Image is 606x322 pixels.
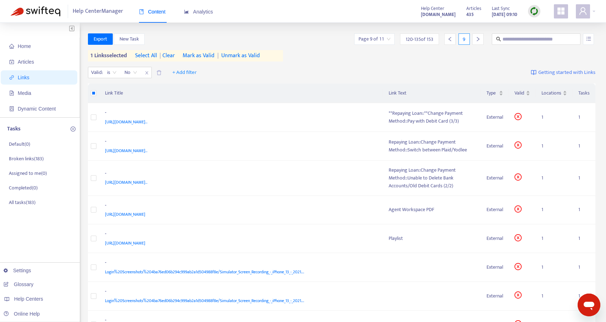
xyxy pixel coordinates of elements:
p: Completed ( 0 ) [9,184,38,192]
span: Getting started with Links [538,69,595,77]
span: link [9,75,14,80]
button: Mark as Valid [183,50,215,61]
td: 1 [536,196,573,225]
td: 1 [573,253,595,282]
div: External [487,142,503,150]
span: | [160,51,161,60]
button: |Unmark as Valid [215,50,260,61]
td: 1 [573,161,595,196]
div: External [487,174,503,182]
span: No [124,67,137,78]
span: close-circle [515,113,522,120]
span: account-book [9,59,14,64]
span: Login%20Screenshots%204ba76ed06b294c999ab2a1d504988f8e/Simulator_Screen_Recording_-_iPhone_13_-_2... [105,268,304,275]
button: New Task [114,33,145,45]
span: delete [156,70,162,75]
td: 1 [536,161,573,196]
div: **Repaying Loan::**Change Payment Method::Pay with Debit Card (3/3) [389,109,476,125]
div: - [105,259,375,268]
td: 1 [536,282,573,311]
span: container [9,106,14,111]
span: Media [18,90,31,96]
a: [DOMAIN_NAME] [421,10,456,18]
span: Login%20Screenshots%204ba76ed06b294c999ab2a1d504988f8e/Simulator_Screen_Recording_-_iPhone_13_-_2... [105,297,304,304]
span: user [579,7,587,15]
span: 1 links selected [88,52,127,60]
td: 1 [536,253,573,282]
div: Playlist [389,235,476,242]
div: - [105,109,375,118]
span: + Add filter [172,68,197,77]
th: Locations [536,84,573,103]
td: 1 [573,282,595,311]
span: Articles [18,59,34,65]
p: Tasks [7,125,21,133]
span: Type [487,89,497,97]
span: New Task [119,35,139,43]
span: close-circle [515,173,522,181]
span: Unmark as Valid [221,52,260,60]
th: Valid [509,84,536,103]
span: close-circle [515,141,522,149]
td: 1 [573,132,595,161]
div: - [105,202,375,211]
td: 1 [536,224,573,253]
span: [URL][DOMAIN_NAME] [105,240,145,247]
th: Type [481,84,509,103]
strong: [DATE] 09:10 [492,11,517,18]
p: All tasks ( 183 ) [9,199,35,206]
span: Help Center [421,5,444,12]
div: Repaying Loan::Change Payment Method::Switch between Plaid/Yodlee [389,138,476,154]
th: Link Title [99,84,383,103]
th: Tasks [573,84,595,103]
span: Dynamic Content [18,106,56,112]
span: unordered-list [586,36,591,41]
span: search [496,37,501,42]
div: - [105,170,375,179]
span: close-circle [515,291,522,299]
strong: 435 [466,11,474,18]
iframe: Button to launch messaging window [578,294,600,316]
td: 1 [573,196,595,225]
span: area-chart [184,9,189,14]
img: Swifteq [11,6,60,16]
span: Home [18,43,31,49]
a: Online Help [4,311,40,317]
span: close-circle [515,234,522,241]
td: 1 [536,103,573,132]
span: left [447,37,452,42]
span: Valid : [88,67,104,78]
th: Link Text [383,84,481,103]
span: close [142,69,151,77]
span: home [9,44,14,49]
span: is [107,67,117,78]
p: Assigned to me ( 0 ) [9,170,47,177]
span: Export [94,35,107,43]
button: Export [88,33,113,45]
strong: [DOMAIN_NAME] [421,11,456,18]
div: External [487,263,503,271]
span: Locations [541,89,561,97]
span: appstore [557,7,565,15]
span: close-circle [515,205,522,213]
span: select all [135,52,157,60]
a: Glossary [4,281,33,287]
span: file-image [9,91,14,96]
div: - [105,138,375,147]
span: [URL][DOMAIN_NAME].. [105,179,148,186]
span: [URL][DOMAIN_NAME].. [105,118,148,125]
span: 120 - 135 of 153 [406,36,433,43]
td: 1 [536,132,573,161]
a: Settings [4,268,31,273]
span: Help Center Manager [73,5,123,18]
span: right [476,37,480,42]
a: Getting started with Links [531,67,595,78]
span: | [217,52,219,60]
div: - [105,288,375,297]
span: Content [139,9,166,15]
p: Broken links ( 183 ) [9,155,44,162]
div: External [487,206,503,214]
span: [URL][DOMAIN_NAME].. [105,147,148,154]
span: Valid [515,89,524,97]
img: sync.dc5367851b00ba804db3.png [530,7,539,16]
